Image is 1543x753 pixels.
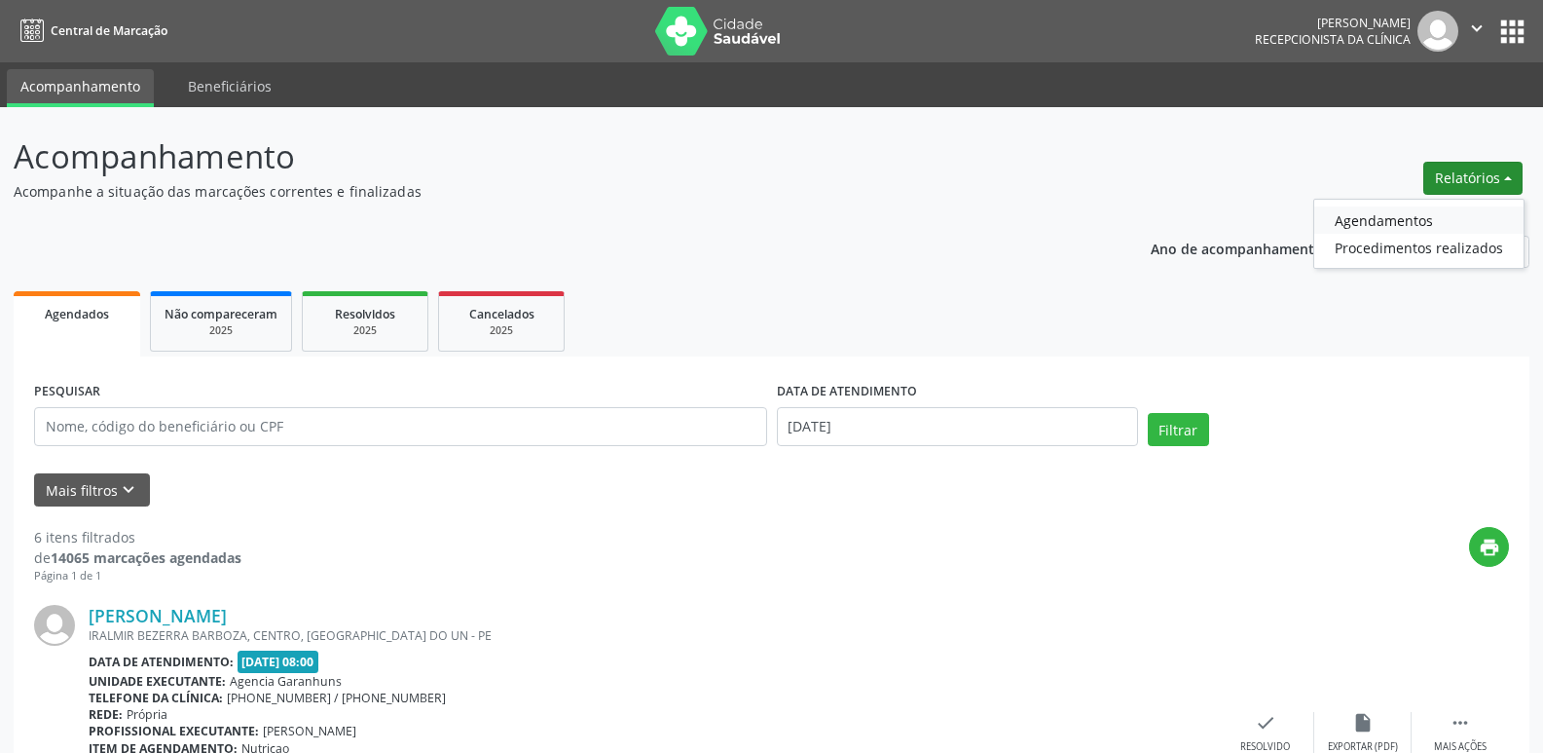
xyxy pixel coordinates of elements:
b: Rede: [89,706,123,723]
a: Central de Marcação [14,15,167,47]
b: Unidade executante: [89,673,226,690]
ul: Relatórios [1313,199,1525,269]
img: img [1417,11,1458,52]
div: de [34,547,241,568]
strong: 14065 marcações agendadas [51,548,241,567]
label: DATA DE ATENDIMENTO [777,377,917,407]
i: keyboard_arrow_down [118,479,139,501]
span: Recepcionista da clínica [1255,31,1411,48]
i: insert_drive_file [1352,712,1374,734]
button: apps [1495,15,1529,49]
a: Acompanhamento [7,69,154,107]
label: PESQUISAR [34,377,100,407]
span: Central de Marcação [51,22,167,39]
p: Acompanhe a situação das marcações correntes e finalizadas [14,181,1075,202]
span: Cancelados [469,306,534,322]
p: Acompanhamento [14,132,1075,181]
img: img [34,605,75,646]
input: Nome, código do beneficiário ou CPF [34,407,767,446]
a: [PERSON_NAME] [89,605,227,626]
button: print [1469,527,1509,567]
span: [PHONE_NUMBER] / [PHONE_NUMBER] [227,690,446,706]
div: 2025 [316,323,414,338]
input: Selecione um intervalo [777,407,1138,446]
div: IRALMIR BEZERRA BARBOZA, CENTRO, [GEOGRAPHIC_DATA] DO UN - PE [89,627,1217,644]
span: Agencia Garanhuns [230,673,342,690]
i:  [1466,18,1488,39]
div: 2025 [453,323,550,338]
p: Ano de acompanhamento [1151,236,1323,260]
div: 2025 [165,323,277,338]
div: [PERSON_NAME] [1255,15,1411,31]
i: check [1255,712,1276,734]
i:  [1450,712,1471,734]
span: Agendados [45,306,109,322]
button: Mais filtroskeyboard_arrow_down [34,473,150,508]
div: Página 1 de 1 [34,568,241,584]
b: Telefone da clínica: [89,690,223,706]
span: Não compareceram [165,306,277,322]
span: [DATE] 08:00 [238,651,319,673]
button: Filtrar [1148,413,1209,446]
i: print [1479,537,1500,558]
b: Data de atendimento: [89,654,234,670]
div: 6 itens filtrados [34,527,241,547]
button: Relatórios [1423,162,1523,195]
a: Procedimentos realizados [1314,234,1524,261]
span: Resolvidos [335,306,395,322]
a: Agendamentos [1314,207,1524,234]
button:  [1458,11,1495,52]
span: [PERSON_NAME] [263,723,356,739]
span: Própria [127,706,167,723]
b: Profissional executante: [89,723,259,739]
a: Beneficiários [174,69,285,103]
